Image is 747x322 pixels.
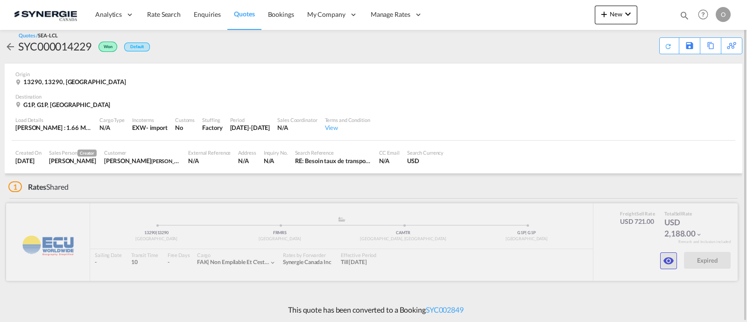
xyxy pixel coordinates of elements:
img: 1f56c880d42311ef80fc7dca854c8e59.png [14,4,77,25]
div: Customer [104,149,181,156]
span: Creator [78,150,97,157]
div: Save As Template [679,38,700,54]
md-icon: icon-chevron-down [622,8,634,20]
p: This quote has been converted to a Booking [283,305,464,315]
div: Quote PDF is not available at this time [664,38,674,50]
span: Rate Search [147,10,181,18]
div: No [175,123,195,132]
span: Quotes [234,10,254,18]
span: Help [695,7,711,22]
span: 13290, 13290, [GEOGRAPHIC_DATA] [23,78,126,86]
div: View [325,123,370,132]
div: N/A [188,157,231,165]
div: Karen Mercier [49,157,97,165]
md-icon: icon-refresh [664,42,672,50]
div: SYC000014229 [18,39,92,54]
div: Inquiry No. [264,149,288,156]
div: Cargo Type [99,116,125,123]
span: My Company [307,10,345,19]
div: Default [124,43,150,51]
a: SYC002849 [426,305,464,314]
div: Search Reference [295,149,372,156]
div: O [716,7,731,22]
button: icon-eye [660,252,677,269]
div: Origin [15,71,732,78]
div: Sales Person [49,149,97,157]
div: External Reference [188,149,231,156]
div: Terms and Condition [325,116,370,123]
div: N/A [99,123,125,132]
div: Stuffing [202,116,222,123]
div: 13290, 13290, France [15,78,128,86]
md-icon: icon-eye [663,255,674,266]
md-icon: icon-magnify [679,10,690,21]
div: 21 Aug 2025 [15,157,42,165]
span: Rates [28,182,47,191]
div: icon-arrow-left [5,39,18,54]
div: [PERSON_NAME] : 1.66 MT | Volumetric Wt : 6.74 CBM | Chargeable Wt : 6.74 W/M [15,123,92,132]
div: N/A [277,123,317,132]
div: Sales Coordinator [277,116,317,123]
div: Factory Stuffing [202,123,222,132]
div: Search Currency [407,149,444,156]
div: G1P, G1P, Canada [15,100,113,109]
div: Period [230,116,270,123]
div: Shared [8,182,69,192]
div: - import [146,123,168,132]
div: Help [695,7,716,23]
div: Customs [175,116,195,123]
button: icon-plus 400-fgNewicon-chevron-down [595,6,637,24]
div: N/A [264,157,288,165]
div: Address [238,149,256,156]
div: USD [407,157,444,165]
div: N/A [238,157,256,165]
span: [PERSON_NAME] [151,157,190,165]
span: Manage Rates [371,10,410,19]
div: Created On [15,149,42,156]
span: Analytics [95,10,122,19]
div: icon-magnify [679,10,690,24]
div: Won [92,39,120,54]
span: New [599,10,634,18]
span: 1 [8,181,22,192]
div: Quotes /SEA-LCL [19,32,58,39]
div: 31 Aug 2025 [230,123,270,132]
md-icon: icon-arrow-left [5,41,16,52]
span: Bookings [268,10,294,18]
span: Won [104,44,115,53]
div: Destination [15,93,732,100]
div: RE: Besoin taux de transport pour notre commande PO#3104899 - transport maritime [295,157,372,165]
md-icon: icon-plus 400-fg [599,8,610,20]
div: EXW [132,123,146,132]
div: Incoterms [132,116,168,123]
div: CC Email [379,149,400,156]
div: Vincent Peycelon [104,157,181,165]
span: SEA-LCL [38,32,57,38]
div: N/A [379,157,400,165]
span: Enquiries [194,10,221,18]
div: Load Details [15,116,92,123]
